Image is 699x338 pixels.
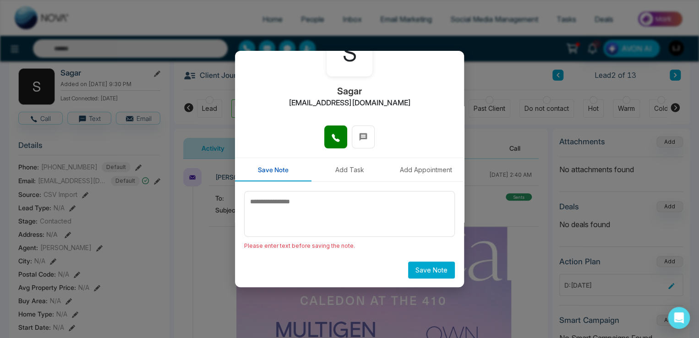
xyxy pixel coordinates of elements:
button: Add Task [311,158,388,181]
button: Save Note [235,158,311,181]
h2: Sagar [337,86,362,97]
h2: [EMAIL_ADDRESS][DOMAIN_NAME] [289,98,411,107]
button: Add Appointment [388,158,464,181]
div: Open Intercom Messenger [668,307,690,329]
span: S [343,36,357,71]
span: Please enter text before saving the note. [244,242,355,249]
button: Save Note [408,262,455,278]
